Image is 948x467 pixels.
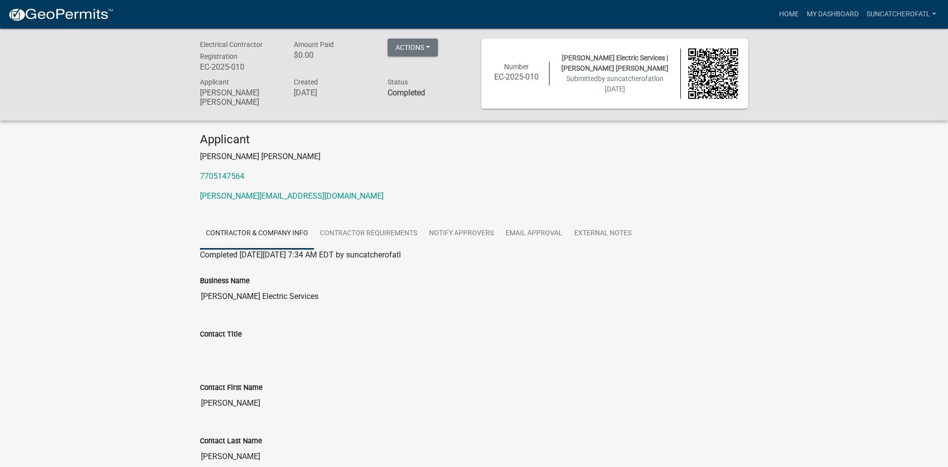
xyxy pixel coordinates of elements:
span: Amount Paid [294,41,334,48]
h6: $0.00 [294,50,373,60]
span: Created [294,78,318,86]
a: 7705147564 [200,171,244,181]
span: Applicant [200,78,229,86]
label: Business Name [200,278,250,285]
a: Email Approval [500,218,568,250]
h6: [DATE] [294,88,373,97]
h4: Applicant [200,132,748,147]
label: Contact Title [200,331,242,338]
a: Notify Approvers [423,218,500,250]
h6: EC-2025-010 [200,62,279,72]
label: Contact First Name [200,384,263,391]
label: Contact Last Name [200,438,262,445]
span: Number [504,63,529,71]
p: [PERSON_NAME] [PERSON_NAME] [200,151,748,163]
span: by suncatcherofatl [598,75,656,83]
a: Home [775,5,803,24]
span: [PERSON_NAME] Electric Services | [PERSON_NAME] [PERSON_NAME] [561,54,669,72]
a: Contractor Requirements [314,218,423,250]
button: Actions [388,39,438,56]
a: My Dashboard [803,5,863,24]
a: suncatcherofatl [863,5,940,24]
span: Completed [DATE][DATE] 7:34 AM EDT by suncatcherofatl [200,250,401,259]
a: External Notes [568,218,637,250]
img: QR code [688,48,739,99]
h6: [PERSON_NAME] [PERSON_NAME] [200,88,279,107]
span: Status [388,78,408,86]
strong: Completed [388,88,425,97]
h6: EC-2025-010 [491,72,542,82]
a: Contractor & Company Info [200,218,314,250]
span: Submitted on [DATE] [566,75,664,93]
span: Electrical Contractor Registration [200,41,263,60]
a: [PERSON_NAME][EMAIL_ADDRESS][DOMAIN_NAME] [200,191,384,201]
